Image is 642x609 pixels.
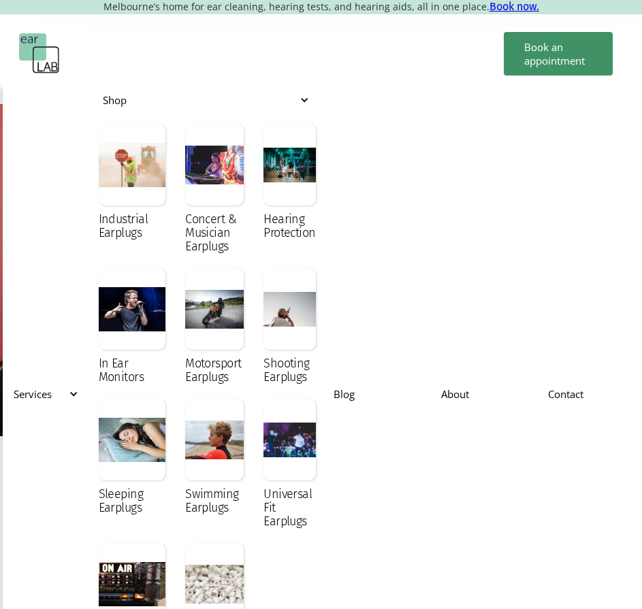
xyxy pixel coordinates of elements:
[263,357,316,384] div: Shooting Earplugs
[323,374,430,414] a: Blog
[178,265,251,390] a: Motorsport Earplugs
[257,120,323,246] a: Hearing Protection
[178,395,251,521] a: Swimming Earplugs
[99,487,166,514] div: Sleeping Earplugs
[185,212,244,253] div: Concert & Musician Earplugs
[185,357,244,384] div: Motorsport Earplugs
[504,32,613,76] a: Book an appointment
[263,212,316,240] div: Hearing Protection
[99,357,166,384] div: In Ear Monitors
[178,120,251,259] a: Concert & Musician Earplugs
[92,120,173,246] a: Industrial Earplugs
[92,80,323,120] div: Shop
[92,395,173,521] a: Sleeping Earplugs
[257,395,323,534] a: Universal Fit Earplugs
[430,374,538,414] a: About
[185,487,244,514] div: Swimming Earplugs
[92,265,173,390] a: In Ear Monitors
[19,33,60,74] a: home
[103,93,306,107] div: Shop
[99,212,166,240] div: Industrial Earplugs
[14,387,75,401] div: Services
[3,374,91,414] div: Services
[257,265,323,390] a: Shooting Earplugs
[263,487,316,528] div: Universal Fit Earplugs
